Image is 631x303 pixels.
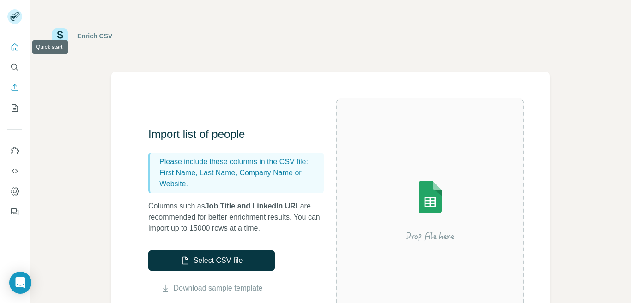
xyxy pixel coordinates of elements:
div: Enrich CSV [77,31,112,41]
button: Use Surfe API [7,163,22,179]
a: Download sample template [174,283,263,294]
img: Surfe Logo [52,28,68,44]
div: Open Intercom Messenger [9,272,31,294]
button: My lists [7,100,22,116]
button: Enrich CSV [7,79,22,96]
button: Quick start [7,39,22,55]
p: Please include these columns in the CSV file: [159,156,320,167]
img: Surfe Illustration - Drop file here or select below [347,155,513,266]
p: Columns such as are recommended for better enrichment results. You can import up to 15000 rows at... [148,201,333,234]
button: Use Surfe on LinkedIn [7,143,22,159]
button: Dashboard [7,183,22,200]
h3: Import list of people [148,127,333,142]
button: Download sample template [148,283,275,294]
button: Feedback [7,203,22,220]
button: Select CSV file [148,250,275,271]
span: Job Title and LinkedIn URL [205,202,300,210]
button: Search [7,59,22,76]
p: First Name, Last Name, Company Name or Website. [159,167,320,190]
